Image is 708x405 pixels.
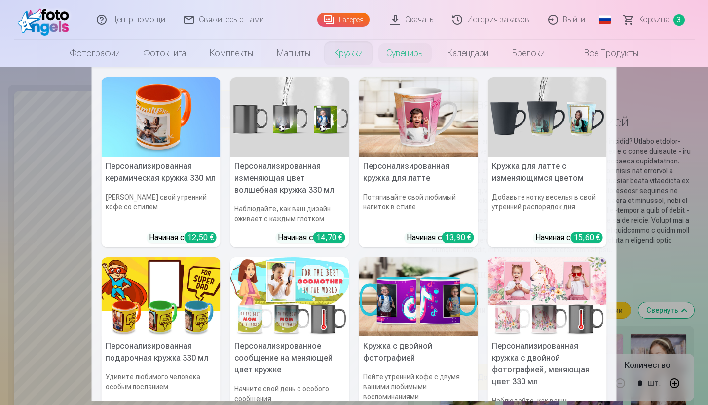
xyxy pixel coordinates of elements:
[265,40,322,67] a: Магниты
[374,40,436,67] a: Сувениры
[313,232,345,243] div: 14,70 €
[359,77,478,247] a: Персонализированная кружка для латтеПерсонализированная кружка для латтеПотягивайте свой любимый ...
[18,4,75,36] img: /fa1
[359,336,478,368] h5: Кружка с двойной фотографией
[230,200,349,228] h6: Наблюдайте, как ваш дизайн оживает с каждым глотком
[488,257,607,337] img: Персонализированная кружка с двойной фотографией, меняющая цвет 330 мл
[673,14,685,26] span: 3
[102,257,221,337] img: Персонализированная подарочная кружка 330 мл
[442,232,474,243] div: 13,90 €
[102,188,221,228] h6: [PERSON_NAME] свой утренний кофе со стилем
[488,336,607,392] h5: Персонализированная кружка с двойной фотографией, меняющая цвет 330 мл
[185,232,217,243] div: 12,50 €
[102,157,221,188] h5: Персонализированная керамическая кружка 330 мл
[359,77,478,157] img: Персонализированная кружка для латте
[230,77,349,247] a: Персонализированная изменяющая цвет волшебная кружка 330 млПерсонализированная изменяющая цвет во...
[488,188,607,228] h6: Добавьте нотку веселья в свой утренний распорядок дня
[359,257,478,337] img: Кружка с двойной фотографией
[500,40,557,67] a: Брелоки
[436,40,500,67] a: Календари
[198,40,265,67] a: Комплекты
[102,77,221,157] img: Персонализированная керамическая кружка 330 мл
[132,40,198,67] a: Фотокнига
[58,40,132,67] a: Фотографии
[535,232,603,243] div: Начиная с
[230,157,349,200] h5: Персонализированная изменяющая цвет волшебная кружка 330 мл
[359,188,478,228] h6: Потягивайте свой любимый напиток в стиле
[359,157,478,188] h5: Персонализированная кружка для латте
[488,77,607,247] a: Кружка для латте с изменяющимся цветомКружка для латте с изменяющимся цветомДобавьте нотку весель...
[488,77,607,157] img: Кружка для латте с изменяющимся цветом
[407,232,474,243] div: Начиная с
[322,40,374,67] a: Кружки
[102,336,221,368] h5: Персонализированная подарочная кружка 330 мл
[488,157,607,188] h5: Кружка для латте с изменяющимся цветом
[102,77,221,247] a: Персонализированная керамическая кружка 330 млПерсонализированная керамическая кружка 330 мл[PERS...
[638,14,670,26] span: Корзина
[317,13,370,27] a: Галерея
[278,232,345,243] div: Начиная с
[230,77,349,157] img: Персонализированная изменяющая цвет волшебная кружка 330 мл
[149,232,217,243] div: Начиная с
[230,257,349,337] img: Персонализированное сообщение на меняющей цвет кружке
[557,40,650,67] a: Все продукты
[230,336,349,380] h5: Персонализированное сообщение на меняющей цвет кружке
[571,232,603,243] div: 15,60 €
